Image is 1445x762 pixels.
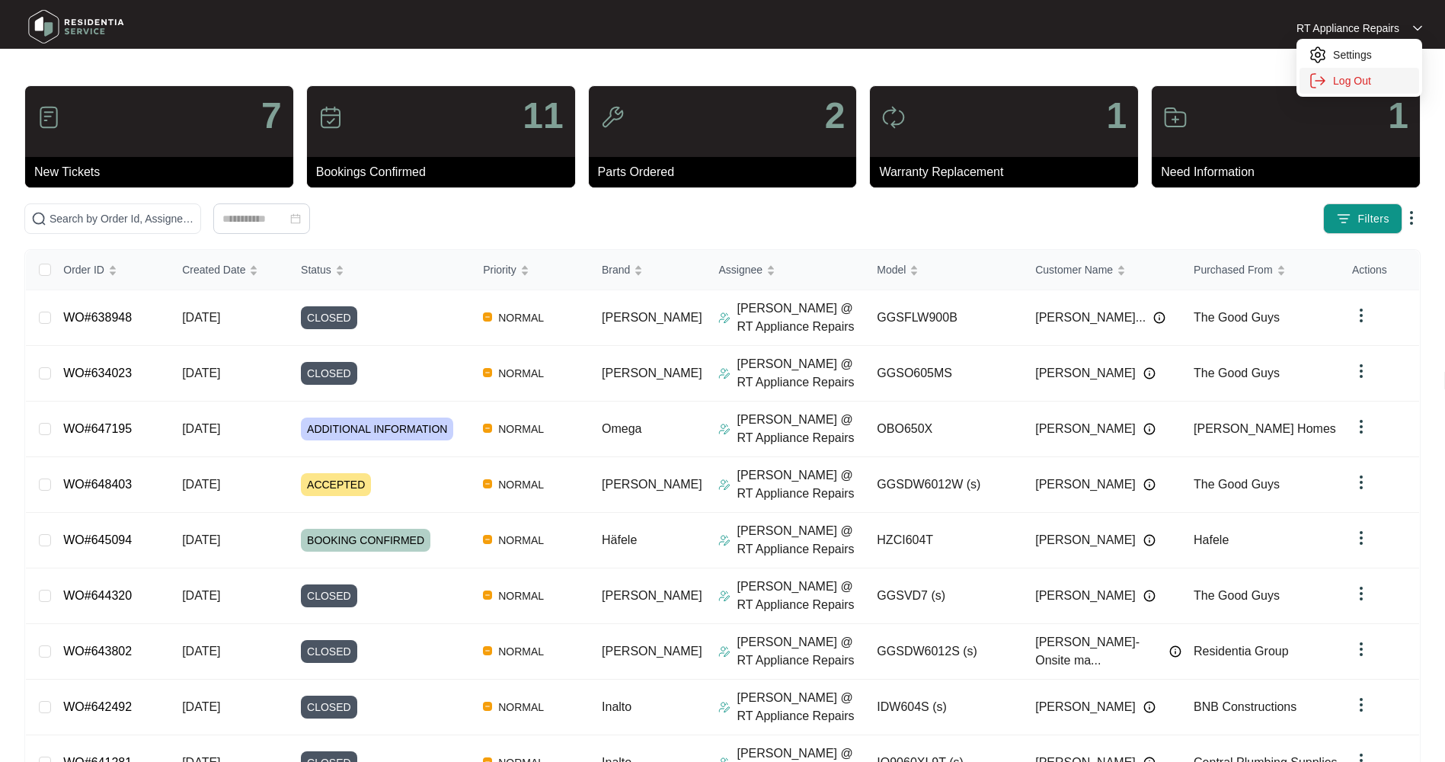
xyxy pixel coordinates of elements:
[31,211,46,226] img: search-icon
[602,533,637,546] span: Häfele
[602,367,702,379] span: [PERSON_NAME]
[301,261,331,278] span: Status
[182,645,220,658] span: [DATE]
[63,589,132,602] a: WO#644320
[602,589,702,602] span: [PERSON_NAME]
[301,584,357,607] span: CLOSED
[316,163,575,181] p: Bookings Confirmed
[23,4,129,50] img: residentia service logo
[1181,250,1340,290] th: Purchased From
[63,311,132,324] a: WO#638948
[1352,473,1370,491] img: dropdown arrow
[737,689,865,725] p: [PERSON_NAME] @ RT Appliance Repairs
[1035,261,1113,278] span: Customer Name
[602,700,631,713] span: Inalto
[1194,367,1280,379] span: The Good Guys
[865,402,1023,457] td: OBO650X
[600,105,625,130] img: icon
[483,312,492,322] img: Vercel Logo
[301,418,453,440] span: ADDITIONAL INFORMATION
[301,696,357,719] span: CLOSED
[1035,309,1146,327] span: [PERSON_NAME]...
[261,98,282,134] p: 7
[865,624,1023,680] td: GGSDW6012S (s)
[63,533,132,546] a: WO#645094
[1194,478,1280,491] span: The Good Guys
[1161,163,1420,181] p: Need Information
[1035,587,1136,605] span: [PERSON_NAME]
[718,645,730,658] img: Assigner Icon
[602,261,630,278] span: Brand
[737,466,865,503] p: [PERSON_NAME] @ RT Appliance Repairs
[1143,423,1156,435] img: Info icon
[1352,584,1370,603] img: dropdown arrow
[483,479,492,488] img: Vercel Logo
[1163,105,1188,130] img: icon
[1035,364,1136,383] span: [PERSON_NAME]
[737,578,865,614] p: [PERSON_NAME] @ RT Appliance Repairs
[718,590,730,602] img: Assigner Icon
[182,422,220,435] span: [DATE]
[1352,306,1370,325] img: dropdown arrow
[182,478,220,491] span: [DATE]
[523,98,563,134] p: 11
[34,163,293,181] p: New Tickets
[598,163,857,181] p: Parts Ordered
[1413,24,1422,32] img: dropdown arrow
[602,478,702,491] span: [PERSON_NAME]
[1169,645,1181,658] img: Info icon
[602,422,641,435] span: Omega
[718,479,730,491] img: Assigner Icon
[865,568,1023,624] td: GGSVD7 (s)
[492,531,550,549] span: NORMAL
[1153,312,1165,324] img: Info icon
[1194,533,1229,546] span: Hafele
[301,362,357,385] span: CLOSED
[301,473,371,496] span: ACCEPTED
[1194,311,1280,324] span: The Good Guys
[1194,645,1289,658] span: Residentia Group
[865,346,1023,402] td: GGSO605MS
[737,411,865,447] p: [PERSON_NAME] @ RT Appliance Repairs
[1194,261,1272,278] span: Purchased From
[602,311,702,324] span: [PERSON_NAME]
[492,587,550,605] span: NORMAL
[170,250,289,290] th: Created Date
[471,250,590,290] th: Priority
[1035,475,1136,494] span: [PERSON_NAME]
[881,105,906,130] img: icon
[492,475,550,494] span: NORMAL
[182,533,220,546] span: [DATE]
[182,311,220,324] span: [DATE]
[289,250,471,290] th: Status
[590,250,706,290] th: Brand
[1352,529,1370,547] img: dropdown arrow
[1035,531,1136,549] span: [PERSON_NAME]
[1035,633,1162,670] span: [PERSON_NAME]- Onsite ma...
[1143,701,1156,713] img: Info icon
[1388,98,1408,134] p: 1
[737,299,865,336] p: [PERSON_NAME] @ RT Appliance Repairs
[1106,98,1127,134] p: 1
[1035,698,1136,716] span: [PERSON_NAME]
[865,290,1023,346] td: GGSFLW900B
[1357,211,1389,227] span: Filters
[1352,696,1370,714] img: dropdown arrow
[301,640,357,663] span: CLOSED
[1333,73,1410,88] p: Log Out
[602,645,702,658] span: [PERSON_NAME]
[483,424,492,433] img: Vercel Logo
[1143,590,1156,602] img: Info icon
[1333,47,1410,62] p: Settings
[318,105,343,130] img: icon
[63,261,104,278] span: Order ID
[492,642,550,661] span: NORMAL
[865,513,1023,568] td: HZCI604T
[1194,589,1280,602] span: The Good Guys
[1194,700,1296,713] span: BNB Constructions
[718,701,730,713] img: Assigner Icon
[63,700,132,713] a: WO#642492
[825,98,846,134] p: 2
[877,261,906,278] span: Model
[1309,46,1327,64] img: settings icon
